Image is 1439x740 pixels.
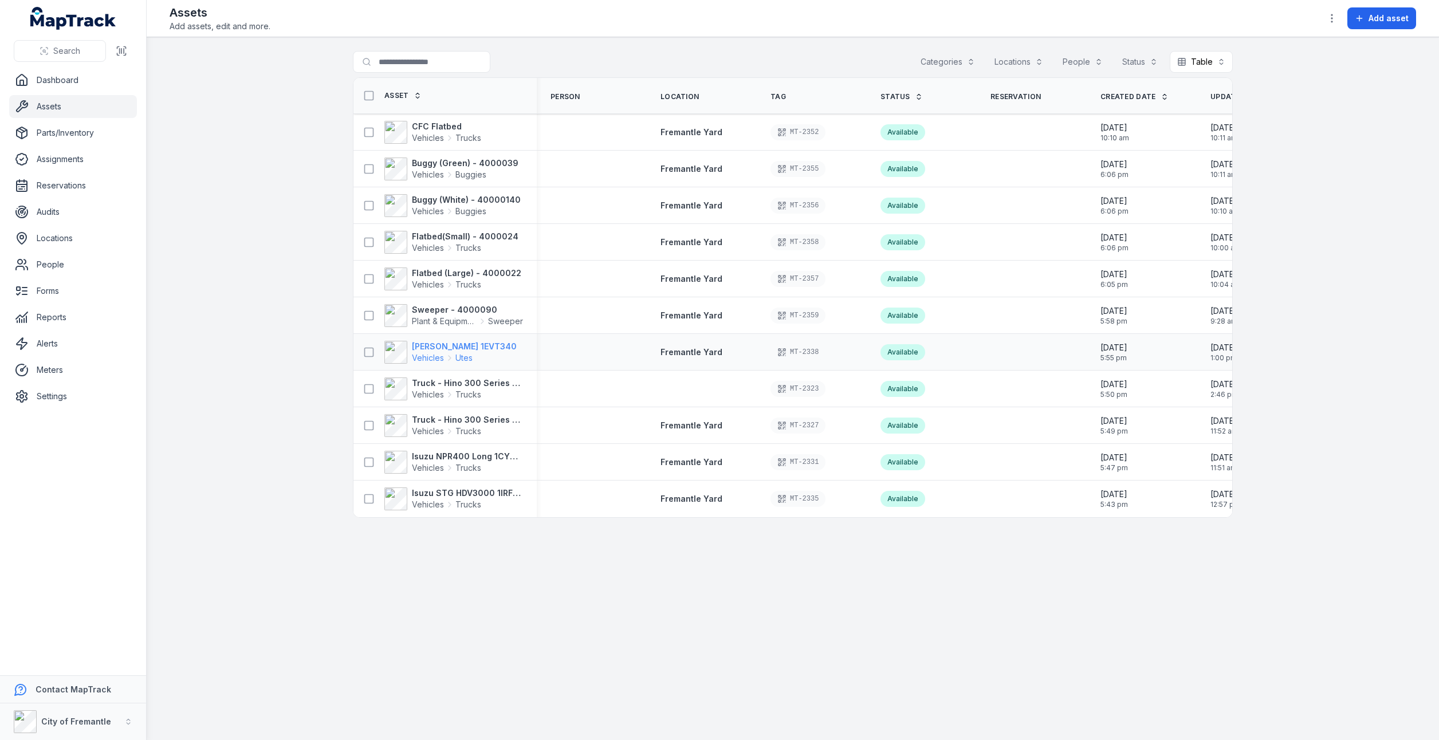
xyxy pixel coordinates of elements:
span: Fremantle Yard [660,420,722,430]
div: Available [880,161,925,177]
div: MT-2335 [770,491,825,507]
span: [DATE] [1100,122,1129,133]
strong: Isuzu STG HDV3000 1IRF354 [412,487,523,499]
a: Updated Date [1210,92,1280,101]
span: [DATE] [1100,232,1129,243]
span: [DATE] [1210,342,1237,353]
strong: Isuzu NPR400 Long 1CYD773 [412,451,523,462]
span: Buggies [455,169,486,180]
span: 10:04 am [1210,280,1241,289]
strong: Flatbed (Large) - 4000022 [412,267,521,279]
span: 5:50 pm [1100,390,1127,399]
a: Assets [9,95,137,118]
span: [DATE] [1210,452,1237,463]
strong: Sweeper - 4000090 [412,304,523,316]
a: People [9,253,137,276]
div: MT-2357 [770,271,825,287]
button: Status [1115,51,1165,73]
a: Status [880,92,923,101]
span: Fremantle Yard [660,457,722,467]
time: 03/10/2025, 1:00:18 pm [1210,342,1237,363]
span: 6:05 pm [1100,280,1128,289]
span: 11:52 am [1210,427,1238,436]
span: Fremantle Yard [660,494,722,503]
span: Search [53,45,80,57]
span: Created Date [1100,92,1156,101]
span: [DATE] [1100,415,1128,427]
span: Trucks [455,242,481,254]
span: 5:58 pm [1100,317,1127,326]
span: [DATE] [1210,269,1241,280]
strong: Contact MapTrack [36,684,111,694]
span: 2:46 pm [1210,390,1238,399]
strong: [PERSON_NAME] 1EVT340 [412,341,517,352]
span: 6:06 pm [1100,170,1129,179]
a: Forms [9,280,137,302]
span: [DATE] [1100,195,1129,207]
a: Settings [9,385,137,408]
a: Fremantle Yard [660,200,722,211]
span: Status [880,92,910,101]
a: Fremantle Yard [660,237,722,248]
a: Fremantle Yard [660,493,722,505]
span: [DATE] [1100,342,1127,353]
div: Available [880,198,925,214]
time: 03/10/2025, 2:46:09 pm [1210,379,1238,399]
time: 03/10/2025, 10:11:32 am [1210,159,1237,179]
span: Trucks [455,462,481,474]
span: Fremantle Yard [660,237,722,247]
span: 5:43 pm [1100,500,1128,509]
span: Vehicles [412,352,444,364]
time: 23/09/2025, 5:50:02 pm [1100,379,1127,399]
a: Flatbed(Small) - 4000024VehiclesTrucks [384,231,518,254]
a: Buggy (White) - 40000140VehiclesBuggies [384,194,521,217]
span: Person [551,92,580,101]
div: Available [880,454,925,470]
span: [DATE] [1100,489,1128,500]
span: Location [660,92,699,101]
span: 12:57 pm [1210,500,1240,509]
a: Fremantle Yard [660,420,722,431]
a: Flatbed (Large) - 4000022VehiclesTrucks [384,267,521,290]
span: Plant & Equipment [412,316,477,327]
span: Trucks [455,132,481,144]
div: MT-2327 [770,418,825,434]
a: Isuzu NPR400 Long 1CYD773VehiclesTrucks [384,451,523,474]
time: 23/09/2025, 6:06:37 pm [1100,195,1129,216]
a: Fremantle Yard [660,163,722,175]
span: Fremantle Yard [660,347,722,357]
time: 03/10/2025, 10:10:02 am [1210,195,1239,216]
div: MT-2358 [770,234,825,250]
time: 03/10/2025, 11:51:38 am [1210,452,1237,473]
span: Trucks [455,499,481,510]
span: Vehicles [412,462,444,474]
time: 23/09/2025, 5:43:42 pm [1100,489,1128,509]
span: 10:10 am [1100,133,1129,143]
a: Audits [9,200,137,223]
div: Available [880,491,925,507]
span: 6:06 pm [1100,207,1129,216]
time: 03/10/2025, 9:28:22 am [1210,305,1237,326]
div: Available [880,234,925,250]
strong: Buggy (Green) - 4000039 [412,158,518,169]
span: 6:06 pm [1100,243,1129,253]
span: Vehicles [412,499,444,510]
strong: Truck - Hino 300 Series 1IFQ413 [412,414,523,426]
span: 5:49 pm [1100,427,1128,436]
time: 23/09/2025, 6:06:17 pm [1100,232,1129,253]
span: Fremantle Yard [660,310,722,320]
span: 9:28 am [1210,317,1237,326]
a: Parts/Inventory [9,121,137,144]
div: Available [880,271,925,287]
a: Truck - Hino 300 Series 1IFQ413VehiclesTrucks [384,414,523,437]
a: Meters [9,359,137,381]
time: 08/10/2025, 10:11:49 am [1210,122,1237,143]
span: Vehicles [412,169,444,180]
span: Trucks [455,426,481,437]
span: [DATE] [1210,305,1237,317]
a: Dashboard [9,69,137,92]
span: Vehicles [412,389,444,400]
a: Sweeper - 4000090Plant & EquipmentSweeper [384,304,523,327]
span: [DATE] [1100,379,1127,390]
span: [DATE] [1100,452,1128,463]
